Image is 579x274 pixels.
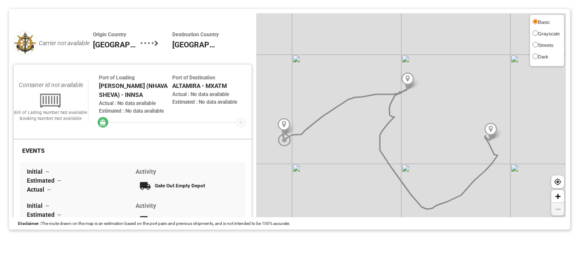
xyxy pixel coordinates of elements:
[136,168,156,175] span: Activity
[20,146,47,156] div: EVENTS
[533,53,538,59] input: Dark
[533,19,538,24] input: Basic
[46,202,49,209] span: --
[172,31,220,55] div: Mexico
[99,107,172,115] div: Estimated : No data available
[58,177,61,184] span: --
[533,30,538,36] input: Grayscale
[99,99,172,107] div: Actual : No data available
[533,42,538,47] input: Streets
[27,202,46,209] span: Initial
[538,54,548,59] span: Dark
[155,217,199,223] span: Pick Up from Origin
[14,116,88,122] div: Booking Number: Not available
[172,74,246,82] div: Port of Destination
[93,39,141,50] span: [GEOGRAPHIC_DATA]
[278,118,290,136] img: Marker
[14,110,88,116] div: Bill of Lading Number: Not available
[99,74,172,82] div: Port of Loading
[172,82,246,90] div: ALTAMIRA - MXATM
[172,90,246,98] div: Actual : No data available
[93,31,141,55] div: India
[93,31,141,39] span: Origin Country
[47,186,51,193] span: --
[14,79,88,91] div: Container id not available
[18,221,41,226] span: Disclaimer :
[155,183,205,189] span: Gate Out Empty Depot
[172,39,220,50] span: [GEOGRAPHIC_DATA]
[538,43,553,48] span: Streets
[13,31,37,55] img: default.png
[551,190,564,203] a: Zoom in
[484,123,497,140] img: Marker
[136,202,156,209] span: Activity
[172,98,246,106] div: Estimated : No data available
[27,177,58,184] span: Estimated
[172,31,220,39] span: Destination Country
[27,168,46,175] span: Initial
[555,204,561,214] span: −
[555,191,561,201] span: +
[39,39,93,48] div: Carrier not available
[27,211,58,218] span: Estimated
[551,203,564,216] a: Zoom out
[99,82,172,99] div: [PERSON_NAME] (NHAVA SHEVA) - INNSA
[538,20,550,25] span: Basic
[41,221,290,226] span: The route drawn on the map is an estimation based on the port pairs and previous shipments, and i...
[538,31,560,36] span: Grayscale
[27,186,47,193] span: Actual
[46,168,49,175] span: --
[401,73,414,90] img: Marker
[58,211,61,218] span: --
